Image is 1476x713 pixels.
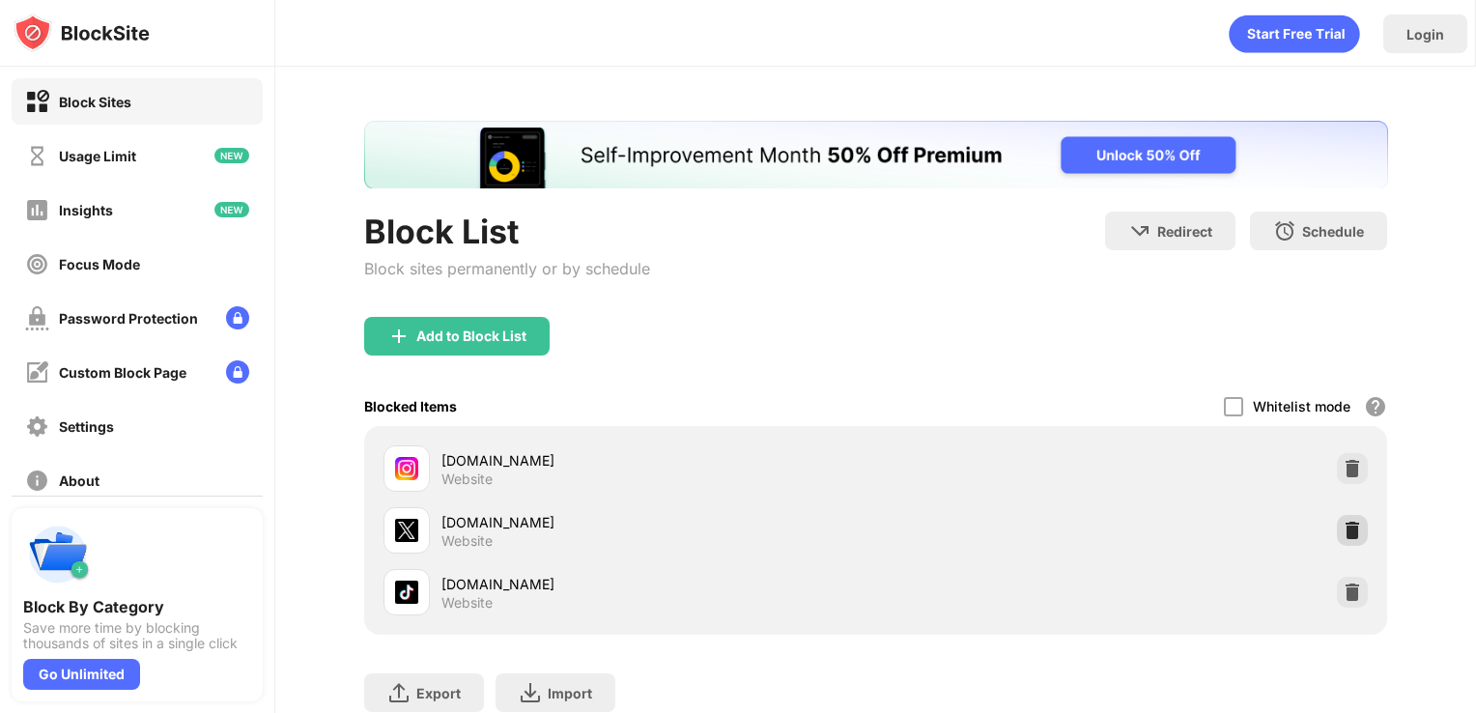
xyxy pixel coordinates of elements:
img: block-on.svg [25,90,49,114]
div: Login [1406,26,1444,43]
img: favicons [395,519,418,542]
div: Website [441,532,493,550]
img: lock-menu.svg [226,306,249,329]
div: Block Sites [59,94,131,110]
div: [DOMAIN_NAME] [441,450,876,471]
div: Save more time by blocking thousands of sites in a single click [23,620,251,651]
div: Block By Category [23,597,251,616]
img: settings-off.svg [25,414,49,439]
img: time-usage-off.svg [25,144,49,168]
img: favicons [395,457,418,480]
div: Export [416,685,461,701]
div: Block sites permanently or by schedule [364,259,650,278]
div: Insights [59,202,113,218]
div: animation [1229,14,1360,53]
img: logo-blocksite.svg [14,14,150,52]
img: password-protection-off.svg [25,306,49,330]
div: Blocked Items [364,398,457,414]
img: insights-off.svg [25,198,49,222]
div: About [59,472,99,489]
div: [DOMAIN_NAME] [441,512,876,532]
div: Schedule [1302,223,1364,240]
div: Website [441,471,493,488]
img: focus-off.svg [25,252,49,276]
img: favicons [395,581,418,604]
div: Add to Block List [416,328,526,344]
div: Website [441,594,493,612]
div: Block List [364,212,650,251]
img: lock-menu.svg [226,360,249,384]
div: Redirect [1157,223,1212,240]
div: Custom Block Page [59,364,186,381]
img: about-off.svg [25,469,49,493]
div: Import [548,685,592,701]
div: Focus Mode [59,256,140,272]
img: new-icon.svg [214,148,249,163]
img: customize-block-page-off.svg [25,360,49,385]
div: Password Protection [59,310,198,327]
div: Whitelist mode [1253,398,1350,414]
img: push-categories.svg [23,520,93,589]
div: Go Unlimited [23,659,140,690]
div: Settings [59,418,114,435]
iframe: Banner [364,121,1388,188]
div: Usage Limit [59,148,136,164]
img: new-icon.svg [214,202,249,217]
div: [DOMAIN_NAME] [441,574,876,594]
